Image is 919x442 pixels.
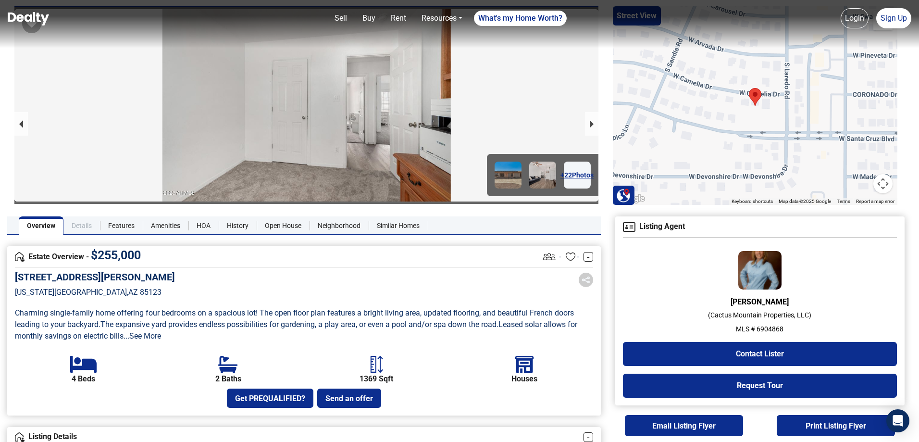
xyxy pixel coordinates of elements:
a: Report a map error [856,199,894,204]
button: Send an offer [317,389,381,408]
p: ( Cactus Mountain Properties, LLC ) [623,310,897,320]
div: Open Intercom Messenger [886,409,909,432]
a: - [584,432,593,442]
a: Sell [331,9,351,28]
button: Print Listing Flyer [777,415,895,436]
a: - [584,252,593,262]
h6: [PERSON_NAME] [623,297,897,306]
a: Neighborhood [310,216,369,235]
img: Search Homes at Dealty [616,188,631,202]
a: Overview [19,216,63,235]
img: Listing View [541,248,558,265]
button: Get PREQUALIFIED? [227,389,313,408]
img: Agent [738,251,782,290]
img: Agent [623,222,635,232]
a: Details [63,216,100,235]
img: Dealty - Buy, Sell & Rent Homes [8,12,49,25]
img: Image [529,162,556,189]
a: HOA [188,216,219,235]
p: [US_STATE][GEOGRAPHIC_DATA] , AZ 85123 [15,287,175,298]
a: +22Photos [564,162,591,189]
iframe: BigID CMP Widget [5,413,34,442]
button: Request Tour [623,374,897,398]
h4: Estate Overview - [15,252,541,262]
h5: [STREET_ADDRESS][PERSON_NAME] [15,271,175,283]
a: Login [841,8,869,28]
a: Terms (opens in new tab) [837,199,850,204]
button: next slide / item [585,112,598,136]
p: MLS # 6904868 [623,324,897,334]
a: Sign Up [876,8,911,28]
span: The expansive yard provides endless possibilities for gardening, a play area, or even a pool and/... [100,320,498,329]
b: 4 Beds [72,375,95,383]
a: Resources [418,9,466,28]
span: - [577,251,579,263]
span: $ 255,000 [91,248,141,262]
button: Contact Lister [623,342,897,366]
a: Amenities [143,216,188,235]
a: History [219,216,257,235]
span: Map data ©2025 Google [779,199,831,204]
a: ...See More [124,331,161,341]
span: Charming single-family home offering four bedrooms on a spacious lot! The open floor plan feature... [15,308,576,329]
h4: Listing Details [15,432,584,442]
button: Map camera controls [873,174,893,193]
a: What's my Home Worth? [474,11,567,26]
a: Rent [387,9,410,28]
b: 1369 Sqft [360,375,393,383]
img: Favourites [566,252,575,262]
img: Image [495,162,522,189]
img: Overview [15,252,25,262]
span: - [559,251,561,263]
button: Keyboard shortcuts [732,198,773,205]
a: Open House [257,216,310,235]
span: Leased solar allows for monthly savings on electric bills [15,320,579,341]
a: Buy [359,9,379,28]
h4: Listing Agent [623,222,897,232]
b: 2 Baths [215,375,241,383]
a: Features [100,216,143,235]
button: previous slide / item [14,112,28,136]
b: Houses [511,375,537,383]
button: Email Listing Flyer [625,415,743,436]
a: Similar Homes [369,216,428,235]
